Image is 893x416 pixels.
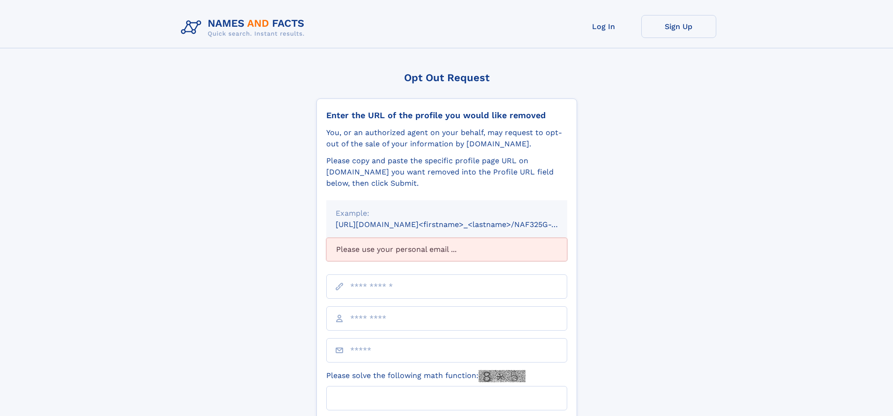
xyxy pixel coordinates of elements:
div: Enter the URL of the profile you would like removed [326,110,567,121]
small: [URL][DOMAIN_NAME]<firstname>_<lastname>/NAF325G-xxxxxxxx [336,220,585,229]
a: Log In [566,15,641,38]
div: You, or an authorized agent on your behalf, may request to opt-out of the sale of your informatio... [326,127,567,150]
a: Sign Up [641,15,716,38]
label: Please solve the following math function: [326,370,525,382]
div: Opt Out Request [316,72,577,83]
img: Logo Names and Facts [177,15,312,40]
div: Please copy and paste the specific profile page URL on [DOMAIN_NAME] you want removed into the Pr... [326,155,567,189]
div: Please use your personal email ... [326,238,567,261]
div: Example: [336,208,558,219]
